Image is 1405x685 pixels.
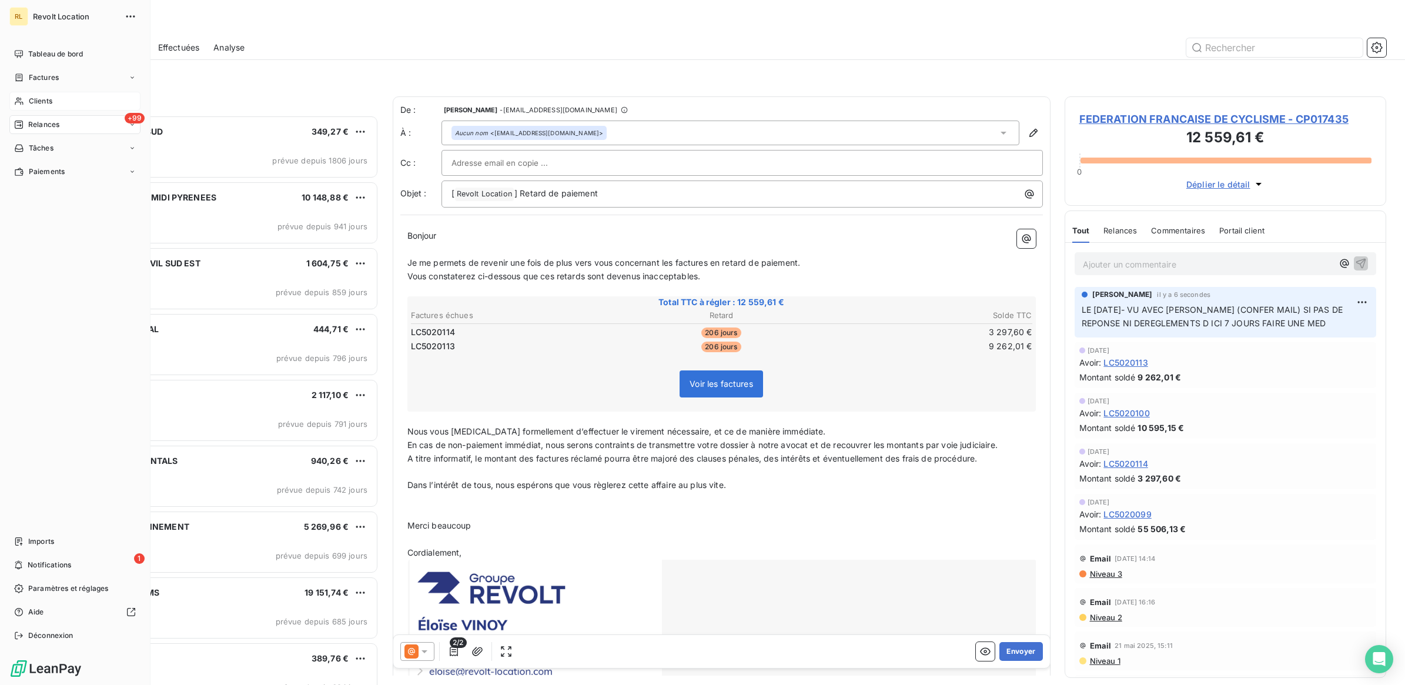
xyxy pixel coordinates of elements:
[1072,226,1090,235] span: Tout
[276,288,367,297] span: prévue depuis 859 jours
[1090,641,1112,650] span: Email
[407,426,826,436] span: Nous vous [MEDICAL_DATA] formellement d’effectuer le virement nécessaire, et ce de manière immédi...
[455,129,604,137] div: <[EMAIL_ADDRESS][DOMAIN_NAME]>
[1090,554,1112,563] span: Email
[1079,422,1136,434] span: Montant soldé
[1089,656,1120,666] span: Niveau 1
[1089,613,1122,622] span: Niveau 2
[213,42,245,54] span: Analyse
[1186,178,1250,191] span: Déplier le détail
[29,166,65,177] span: Paiements
[56,115,379,685] div: grid
[125,113,145,123] span: +99
[514,188,598,198] span: ] Retard de paiement
[305,587,349,597] span: 19 151,74 €
[276,551,367,560] span: prévue depuis 699 jours
[1079,457,1102,470] span: Avoir :
[276,617,367,626] span: prévue depuis 685 jours
[1079,127,1372,151] h3: 12 559,61 €
[29,96,52,106] span: Clients
[1088,499,1110,506] span: [DATE]
[1115,642,1173,649] span: 21 mai 2025, 15:11
[1079,508,1102,520] span: Avoir :
[826,326,1033,339] td: 3 297,60 €
[313,324,349,334] span: 444,71 €
[1103,226,1137,235] span: Relances
[1079,407,1102,419] span: Avoir :
[1219,226,1264,235] span: Portail client
[1079,356,1102,369] span: Avoir :
[1079,523,1136,535] span: Montant soldé
[272,156,367,165] span: prévue depuis 1806 jours
[1082,305,1346,328] span: LE [DATE]- VU AVEC [PERSON_NAME] (CONFER MAIL) SI PAS DE REPONSE NI DEREGLEMENTS D ICI 7 JOURS FA...
[400,157,441,169] label: Cc :
[455,129,488,137] em: Aucun nom
[28,119,59,130] span: Relances
[1103,457,1148,470] span: LC5020114
[444,106,498,113] span: [PERSON_NAME]
[411,326,455,338] span: LC5020114
[9,7,28,26] div: RL
[1157,291,1210,298] span: il y a 6 secondes
[1115,555,1155,562] span: [DATE] 14:14
[1079,111,1372,127] span: FEDERATION FRANCAISE DE CYCLISME - CP017435
[1138,523,1186,535] span: 55 506,13 €
[690,379,753,389] span: Voir les factures
[407,480,726,490] span: Dans l’intérêt de tous, nous espérons que vous règlerez cette affaire au plus vite.
[312,126,349,136] span: 349,27 €
[1077,167,1082,176] span: 0
[1138,422,1184,434] span: 10 595,15 €
[9,603,140,621] a: Aide
[410,309,617,322] th: Factures échues
[1115,599,1155,606] span: [DATE] 16:16
[1090,597,1112,607] span: Email
[28,560,71,570] span: Notifications
[400,127,441,139] label: À :
[1365,645,1393,673] div: Open Intercom Messenger
[407,440,998,450] span: En cas de non-paiement immédiat, nous serons contraints de transmettre votre dossier à notre avoc...
[1103,407,1149,419] span: LC5020100
[407,230,437,240] span: Bonjour
[1092,289,1153,300] span: [PERSON_NAME]
[276,353,367,363] span: prévue depuis 796 jours
[1089,569,1122,579] span: Niveau 3
[134,553,145,564] span: 1
[28,583,108,594] span: Paramètres et réglages
[277,485,367,494] span: prévue depuis 742 jours
[1088,448,1110,455] span: [DATE]
[28,607,44,617] span: Aide
[28,536,54,547] span: Imports
[302,192,349,202] span: 10 148,88 €
[450,637,466,648] span: 2/2
[29,72,59,83] span: Factures
[311,456,349,466] span: 940,26 €
[1088,347,1110,354] span: [DATE]
[29,143,53,153] span: Tâches
[407,520,471,530] span: Merci beaucoup
[400,188,427,198] span: Objet :
[304,522,349,532] span: 5 269,96 €
[28,49,83,59] span: Tableau de bord
[1138,371,1181,383] span: 9 262,01 €
[312,390,349,400] span: 2 117,10 €
[400,104,441,116] span: De :
[1079,472,1136,484] span: Montant soldé
[701,328,741,338] span: 206 jours
[9,659,82,678] img: Logo LeanPay
[500,106,617,113] span: - [EMAIL_ADDRESS][DOMAIN_NAME]
[826,340,1033,353] td: 9 262,01 €
[1183,178,1268,191] button: Déplier le détail
[1088,397,1110,405] span: [DATE]
[28,630,73,641] span: Déconnexion
[1151,226,1205,235] span: Commentaires
[451,154,578,172] input: Adresse email en copie ...
[451,188,454,198] span: [
[278,419,367,429] span: prévue depuis 791 jours
[411,340,455,352] span: LC5020113
[1138,472,1181,484] span: 3 297,60 €
[455,188,514,201] span: Revolt Location
[277,222,367,231] span: prévue depuis 941 jours
[999,642,1042,661] button: Envoyer
[312,653,349,663] span: 389,76 €
[1186,38,1363,57] input: Rechercher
